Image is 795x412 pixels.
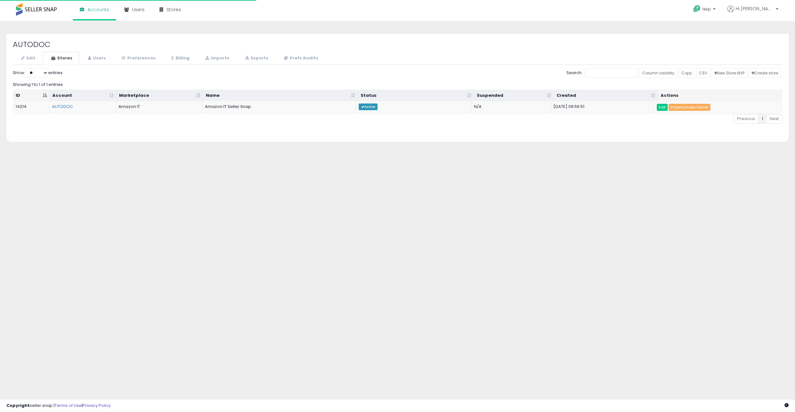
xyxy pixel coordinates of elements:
input: Search: [585,68,638,78]
td: 14214 [13,101,49,113]
a: New Store MVP [711,68,747,78]
th: ID: activate to sort column descending [13,90,50,102]
th: Account: activate to sort column ascending [50,90,116,102]
select: Showentries [24,68,48,78]
span: Accounts [87,6,109,13]
td: Amazon IT Seller Snap [202,101,356,113]
span: Active [359,103,378,110]
a: Hi [PERSON_NAME] [727,5,778,20]
a: Impersonate Owner [669,104,710,111]
span: Stores [167,6,181,13]
a: Next [766,114,782,124]
a: 1 [758,114,767,124]
span: Help [702,6,711,12]
div: Showing 1 to 1 of 1 entries [13,79,782,88]
td: [DATE] 09:56:51 [551,101,654,113]
th: Marketplace: activate to sort column ascending [116,90,203,102]
a: Edit [657,104,668,111]
span: Column visibility [642,70,674,76]
a: Preferences [113,52,162,65]
th: Suspended: activate to sort column ascending [474,90,554,102]
td: N/A [471,101,551,113]
span: Users [132,6,145,13]
a: Edit [13,52,42,65]
span: CSV [699,70,707,76]
th: Name: activate to sort column ascending [203,90,358,102]
label: Show entries [13,68,63,78]
a: Users [80,52,113,65]
a: Stores [43,52,79,65]
a: Previous [734,114,759,124]
th: Status: activate to sort column ascending [358,90,474,102]
a: Prefs Audits [276,52,325,65]
a: Exports [237,52,275,65]
h2: AUTODOC [13,40,782,49]
i: Get Help [693,5,701,13]
a: Copy [679,68,695,78]
a: AUTODOC [52,103,73,110]
a: Imports [197,52,236,65]
label: Search: [566,68,638,78]
span: Hi [PERSON_NAME] [736,5,774,12]
a: Create store [749,68,781,78]
th: Created: activate to sort column ascending [554,90,658,102]
span: New Store MVP [714,70,745,76]
a: CSV [696,68,710,78]
th: Actions [658,90,787,102]
td: Amazon IT [116,101,202,113]
span: Copy [681,70,692,76]
a: Billing [163,52,196,65]
span: Create store [752,70,778,76]
a: Column visibility [639,68,677,78]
